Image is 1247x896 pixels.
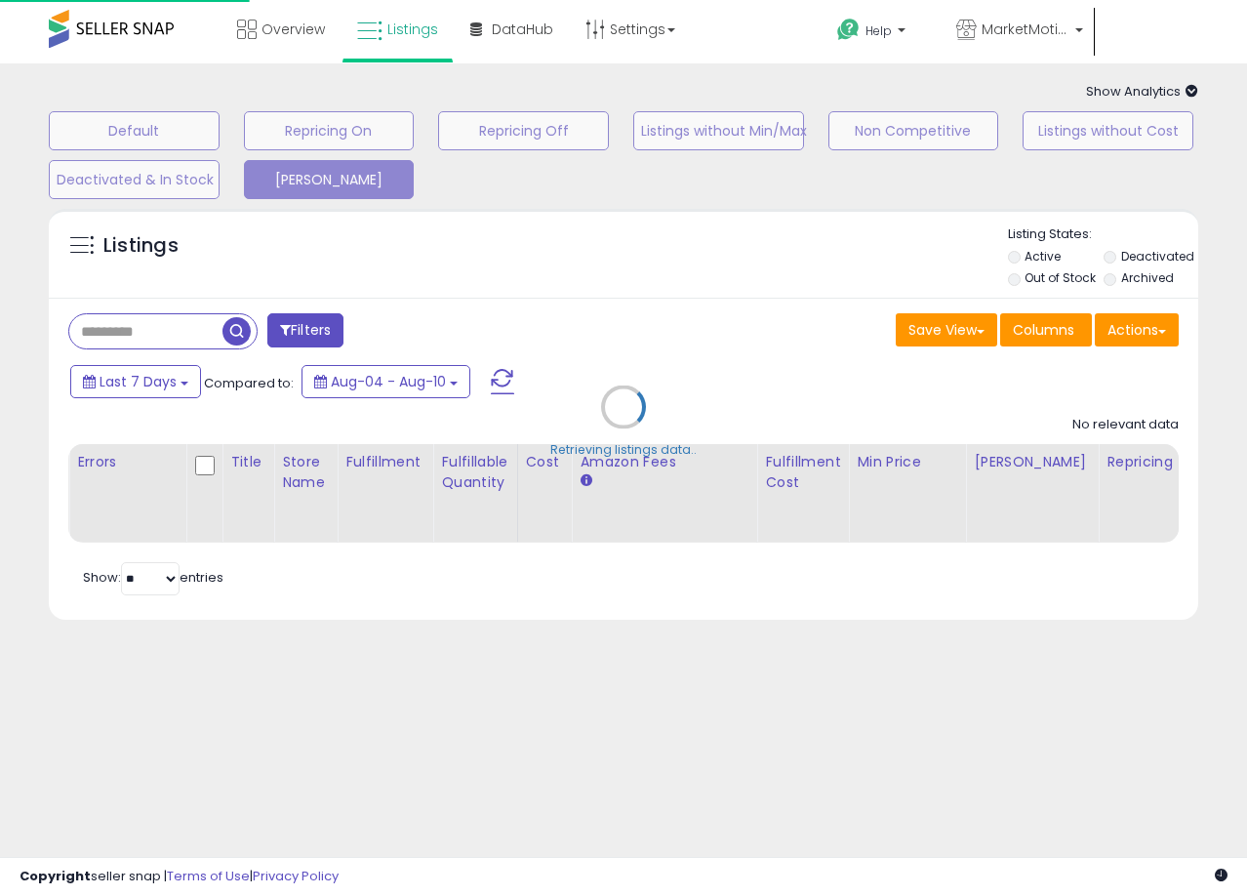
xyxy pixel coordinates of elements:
[261,20,325,39] span: Overview
[387,20,438,39] span: Listings
[253,867,339,885] a: Privacy Policy
[49,160,220,199] button: Deactivated & In Stock
[982,20,1069,39] span: MarketMotions
[438,111,609,150] button: Repricing Off
[20,868,339,886] div: seller snap | |
[1086,82,1198,101] span: Show Analytics
[49,111,220,150] button: Default
[244,111,415,150] button: Repricing On
[244,160,415,199] button: [PERSON_NAME]
[20,867,91,885] strong: Copyright
[167,867,250,885] a: Terms of Use
[492,20,553,39] span: DataHub
[633,111,804,150] button: Listings without Min/Max
[828,111,999,150] button: Non Competitive
[1023,111,1193,150] button: Listings without Cost
[865,22,892,39] span: Help
[836,18,861,42] i: Get Help
[822,3,939,63] a: Help
[550,441,697,459] div: Retrieving listings data..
